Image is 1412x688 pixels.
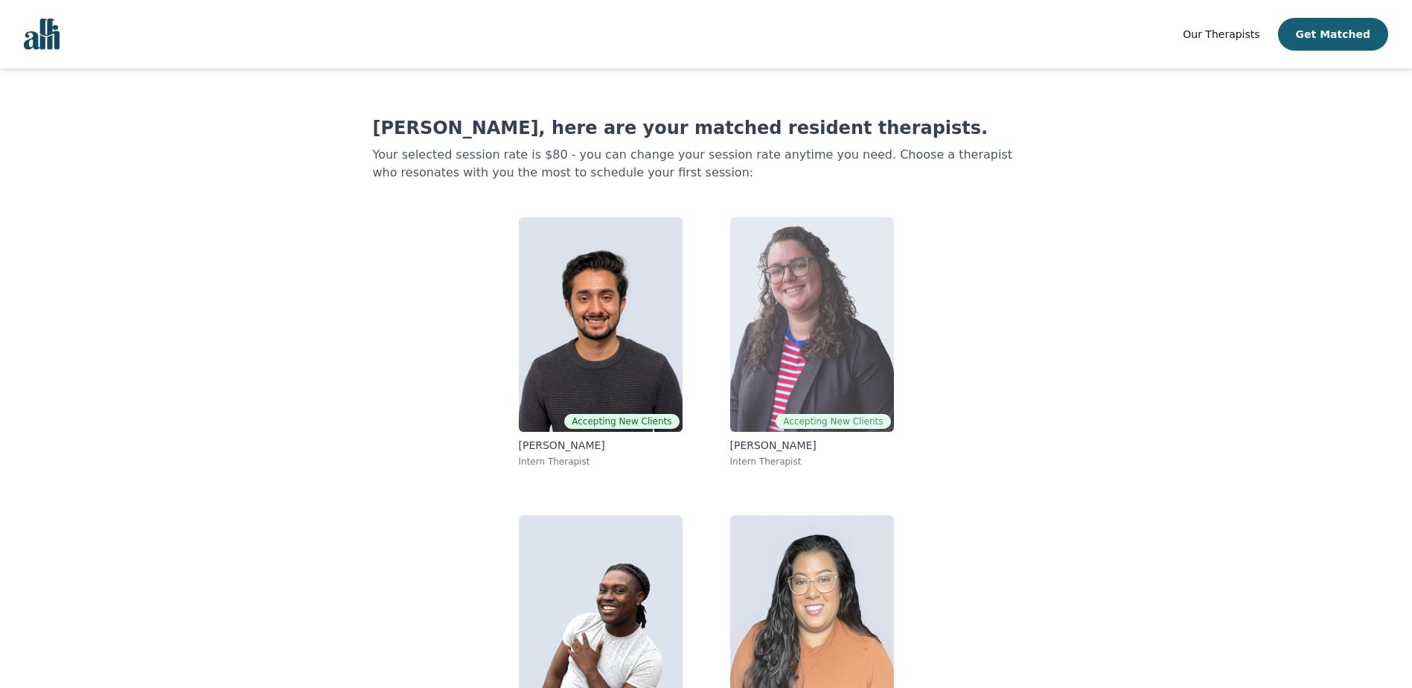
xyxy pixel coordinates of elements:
p: Your selected session rate is $80 - you can change your session rate anytime you need. Choose a t... [373,146,1040,182]
p: Intern Therapist [519,456,683,468]
img: alli logo [24,19,60,50]
button: Get Matched [1278,18,1388,51]
h1: [PERSON_NAME], here are your matched resident therapists. [373,116,1040,140]
p: [PERSON_NAME] [519,438,683,453]
img: Daniel Mendes [519,217,683,432]
p: Intern Therapist [730,456,894,468]
span: Accepting New Clients [564,414,679,429]
a: Our Therapists [1183,25,1259,43]
p: [PERSON_NAME] [730,438,894,453]
span: Accepting New Clients [776,414,890,429]
span: Our Therapists [1183,28,1259,40]
a: Cayley HansonAccepting New Clients[PERSON_NAME]Intern Therapist [718,206,906,480]
img: Cayley Hanson [730,217,894,432]
a: Daniel MendesAccepting New Clients[PERSON_NAME]Intern Therapist [507,206,694,480]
